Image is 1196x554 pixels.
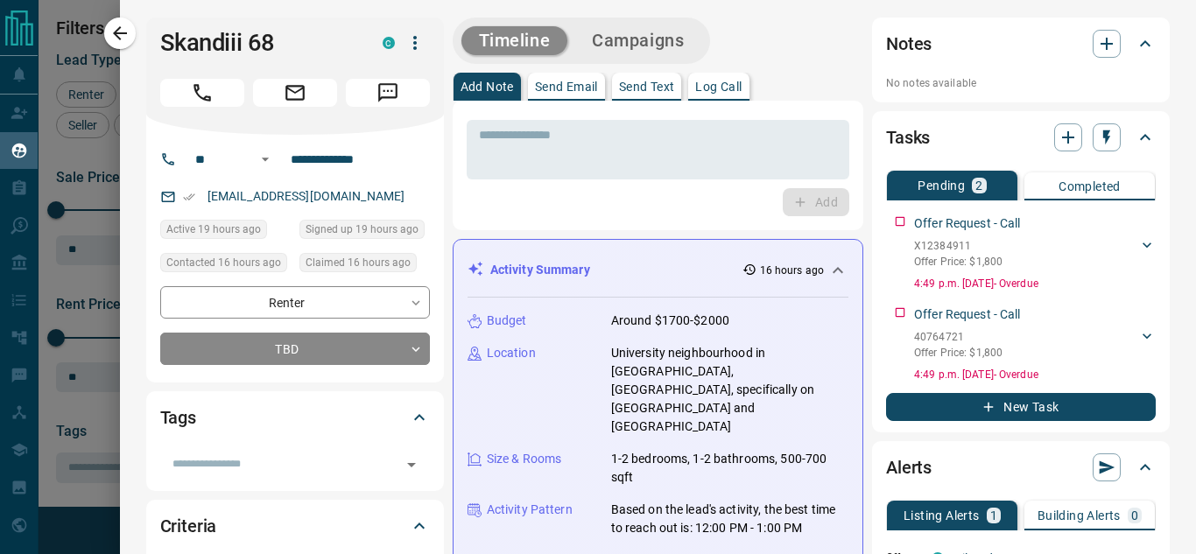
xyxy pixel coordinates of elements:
[914,305,1021,324] p: Offer Request - Call
[487,344,536,362] p: Location
[160,79,244,107] span: Call
[914,329,1003,345] p: 40764721
[208,189,405,203] a: [EMAIL_ADDRESS][DOMAIN_NAME]
[886,75,1156,91] p: No notes available
[914,214,1021,233] p: Offer Request - Call
[461,81,514,93] p: Add Note
[760,263,824,278] p: 16 hours ago
[487,501,573,519] p: Activity Pattern
[346,79,430,107] span: Message
[299,220,430,244] div: Mon Sep 15 2025
[160,29,356,57] h1: Skandiii 68
[611,501,848,537] p: Based on the lead's activity, the best time to reach out is: 12:00 PM - 1:00 PM
[461,26,568,55] button: Timeline
[1131,509,1138,522] p: 0
[886,23,1156,65] div: Notes
[166,221,261,238] span: Active 19 hours ago
[166,254,281,271] span: Contacted 16 hours ago
[886,116,1156,158] div: Tasks
[1038,509,1121,522] p: Building Alerts
[1059,180,1121,193] p: Completed
[611,312,729,330] p: Around $1700-$2000
[535,81,598,93] p: Send Email
[886,123,930,151] h2: Tasks
[160,253,291,277] div: Mon Sep 15 2025
[160,505,430,547] div: Criteria
[914,238,1003,254] p: X12384911
[160,512,217,540] h2: Criteria
[253,79,337,107] span: Email
[160,286,430,319] div: Renter
[695,81,742,93] p: Log Call
[255,149,276,170] button: Open
[975,179,982,192] p: 2
[574,26,701,55] button: Campaigns
[399,452,424,477] button: Open
[611,450,848,487] p: 1-2 bedrooms, 1-2 bathrooms, 500-700 sqft
[886,30,932,58] h2: Notes
[299,253,430,277] div: Mon Sep 15 2025
[914,235,1156,273] div: X12384911Offer Price: $1,800
[886,446,1156,488] div: Alerts
[160,396,430,438] div: Tags
[611,344,848,436] p: University neighbourhood in [GEOGRAPHIC_DATA], [GEOGRAPHIC_DATA], specifically on [GEOGRAPHIC_DAT...
[990,509,997,522] p: 1
[914,345,1003,361] p: Offer Price: $1,800
[914,367,1156,382] p: 4:49 p.m. [DATE] - Overdue
[468,254,848,286] div: Activity Summary16 hours ago
[306,254,411,271] span: Claimed 16 hours ago
[619,81,675,93] p: Send Text
[487,450,562,468] p: Size & Rooms
[160,333,430,365] div: TBD
[160,220,291,244] div: Mon Sep 15 2025
[487,312,527,330] p: Budget
[914,326,1156,364] div: 40764721Offer Price: $1,800
[490,261,590,279] p: Activity Summary
[886,453,932,481] h2: Alerts
[383,37,395,49] div: condos.ca
[914,276,1156,291] p: 4:49 p.m. [DATE] - Overdue
[904,509,980,522] p: Listing Alerts
[886,393,1156,421] button: New Task
[914,254,1003,270] p: Offer Price: $1,800
[306,221,419,238] span: Signed up 19 hours ago
[160,403,196,431] h2: Tags
[918,179,965,192] p: Pending
[183,191,195,203] svg: Email Verified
